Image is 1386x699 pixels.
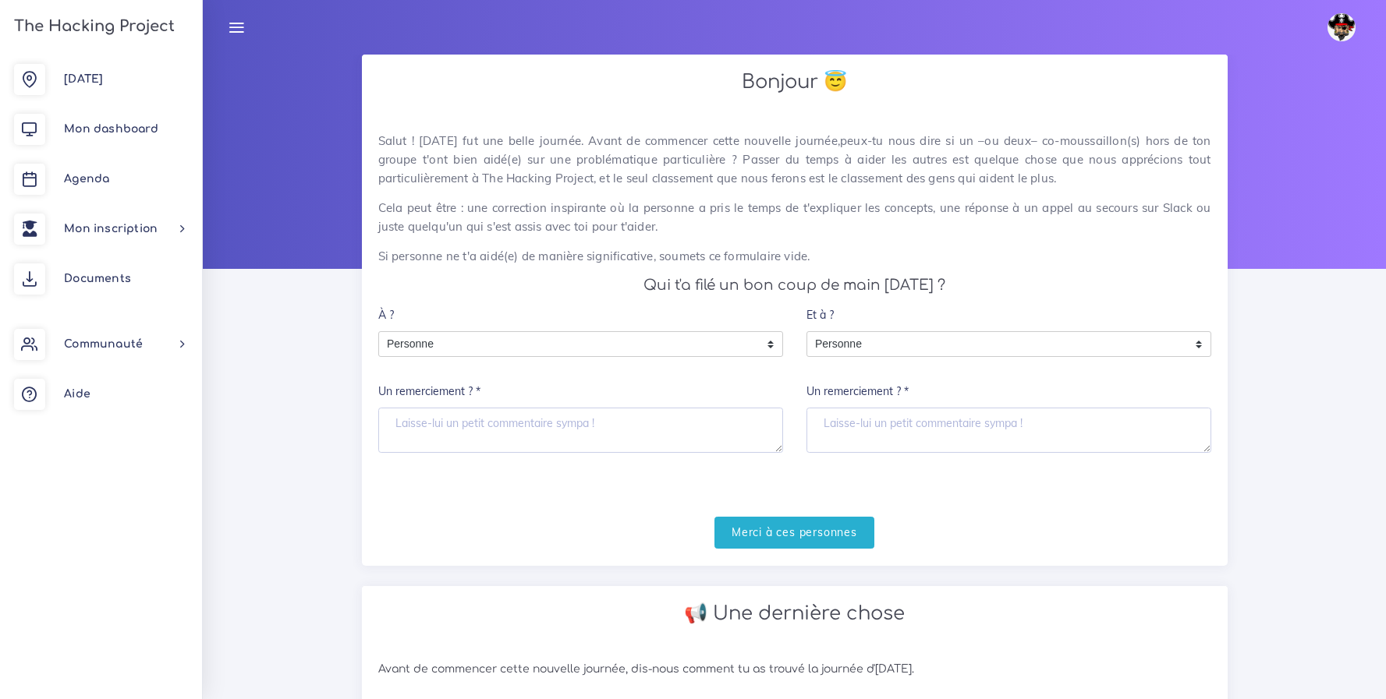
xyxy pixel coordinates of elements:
p: Si personne ne t'a aidé(e) de manière significative, soumets ce formulaire vide. [378,247,1211,266]
span: Personne [807,332,1187,357]
h6: Avant de commencer cette nouvelle journée, dis-nous comment tu as trouvé la journée d'[DATE]. [378,663,1211,676]
h4: Qui t'a filé un bon coup de main [DATE] ? [378,277,1211,294]
p: Salut ! [DATE] fut une belle journée. Avant de commencer cette nouvelle journée,peux-tu nous dire... [378,132,1211,188]
span: [DATE] [64,73,103,85]
p: Cela peut être : une correction inspirante où la personne a pris le temps de t'expliquer les conc... [378,199,1211,236]
span: Personne [379,332,759,357]
span: Mon inscription [64,223,158,235]
input: Merci à ces personnes [714,517,874,549]
label: Un remerciement ? * [806,376,909,408]
span: Documents [64,273,131,284]
span: Mon dashboard [64,123,158,135]
h2: Bonjour 😇 [378,71,1211,94]
span: Communauté [64,338,143,350]
span: Aide [64,388,90,400]
h3: The Hacking Project [9,18,175,35]
label: Un remerciement ? * [378,376,480,408]
label: Et à ? [806,299,834,331]
img: avatar [1328,13,1356,41]
span: Agenda [64,173,109,185]
h2: 📢 Une dernière chose [378,602,1211,625]
label: À ? [378,299,394,331]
